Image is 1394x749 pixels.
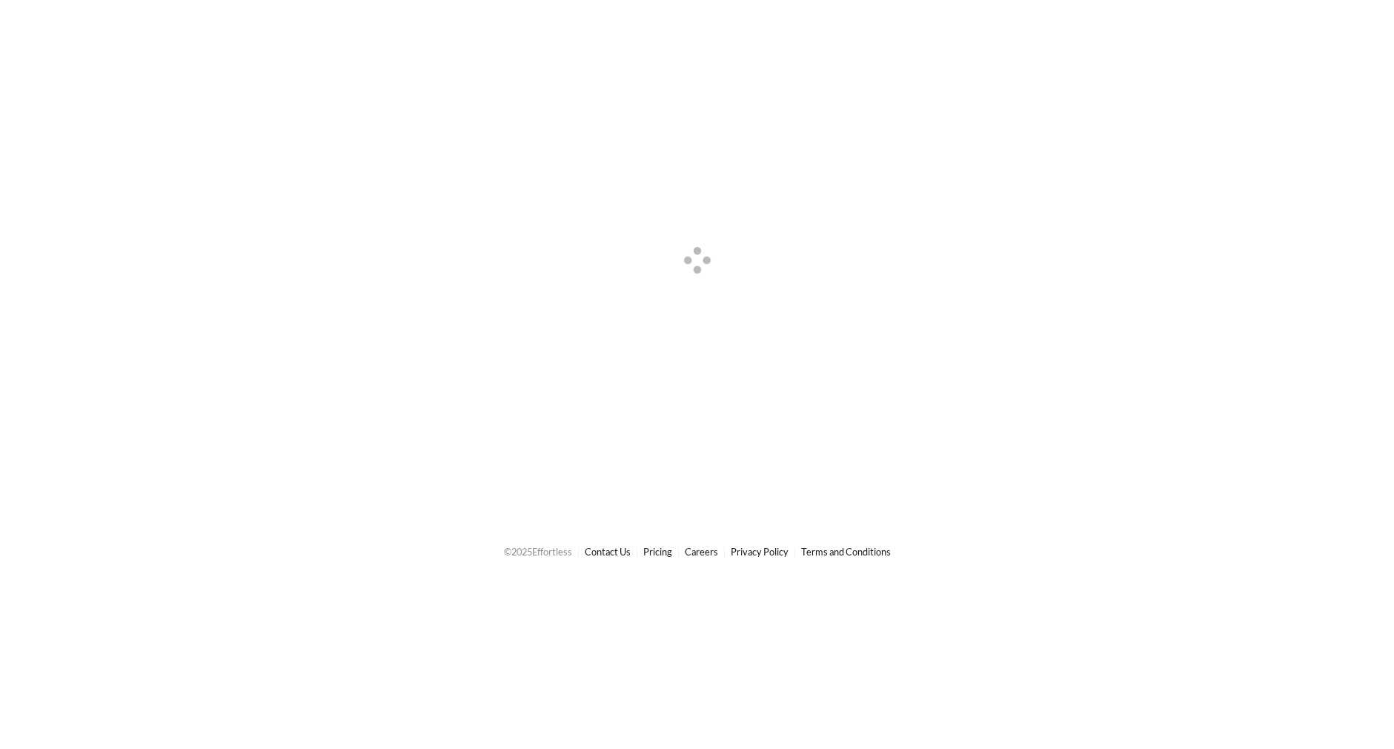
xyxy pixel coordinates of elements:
[685,546,718,558] a: Careers
[731,546,789,558] a: Privacy Policy
[504,546,572,558] span: © 2025 Effortless
[643,546,672,558] a: Pricing
[801,546,891,558] a: Terms and Conditions
[585,546,631,558] a: Contact Us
